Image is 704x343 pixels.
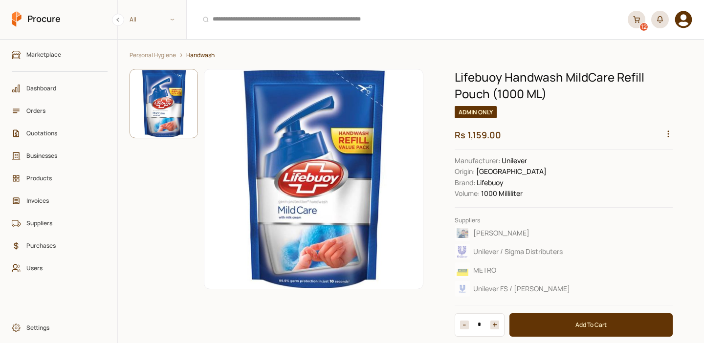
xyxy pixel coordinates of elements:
[455,243,673,260] button: Unilever / Sigma Distributers
[7,236,112,255] a: Purchases
[628,11,645,28] a: 12
[455,262,673,279] button: METRO
[455,244,670,259] div: Unilever / Sigma Distributers
[455,215,673,225] p: Suppliers
[460,321,469,329] button: Increase item quantity
[455,177,475,188] dt: Brand :
[7,214,112,233] a: Suppliers
[26,241,100,250] span: Purchases
[26,50,100,59] span: Marketplace
[640,23,648,31] div: 12
[7,45,112,64] a: Marketplace
[455,225,670,241] div: Kashif Ali Khan
[7,102,112,120] a: Orders
[186,51,215,59] a: Handwash
[7,79,112,98] a: Dashboard
[26,196,100,205] span: Invoices
[455,188,480,199] dt: Unit of Measure
[455,69,673,121] h1: Lifebuoy Handwash MildCare Refill Pouch (1000 ML)
[7,192,112,210] a: Invoices
[490,321,499,329] button: Decrease item quantity
[509,313,673,337] button: Add To Cart
[455,225,673,241] button: [PERSON_NAME]
[455,155,673,166] dd: Unilever
[130,51,176,59] a: Personal Hygiene
[26,323,100,332] span: Settings
[455,106,497,118] span: ADMIN ONLY
[27,13,61,25] span: Procure
[455,188,673,199] dd: 1000 Milliliter
[7,124,112,143] a: Quotations
[455,262,670,278] div: METRO
[473,247,563,257] span: Unilever / Sigma Distributers
[455,166,475,177] dt: Origin :
[473,284,570,294] span: Unilever FS / [PERSON_NAME]
[26,151,100,160] span: Businesses
[469,321,490,329] input: 1 Items
[118,11,186,27] span: All
[473,228,529,238] span: [PERSON_NAME]
[7,319,112,337] a: Settings
[26,218,100,228] span: Suppliers
[7,169,112,188] a: Products
[26,263,100,273] span: Users
[455,166,673,177] dd: [GEOGRAPHIC_DATA]
[130,15,136,24] span: All
[7,147,112,165] a: Businesses
[455,155,500,166] dt: Manufacturer :
[26,84,100,93] span: Dashboard
[26,106,100,115] span: Orders
[12,11,61,28] a: Procure
[473,265,496,275] span: METRO
[193,7,622,32] input: Products, Businesses, Users, Suppliers, Orders, and Purchases
[455,129,673,141] h2: Rs 1,159.00
[455,281,670,297] div: Unilever FS / Kashif Brothers
[455,280,673,297] button: Unilever FS / [PERSON_NAME]
[455,177,673,188] dd: Lifebuoy
[26,173,100,183] span: Products
[26,129,100,138] span: Quotations
[7,259,112,278] a: Users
